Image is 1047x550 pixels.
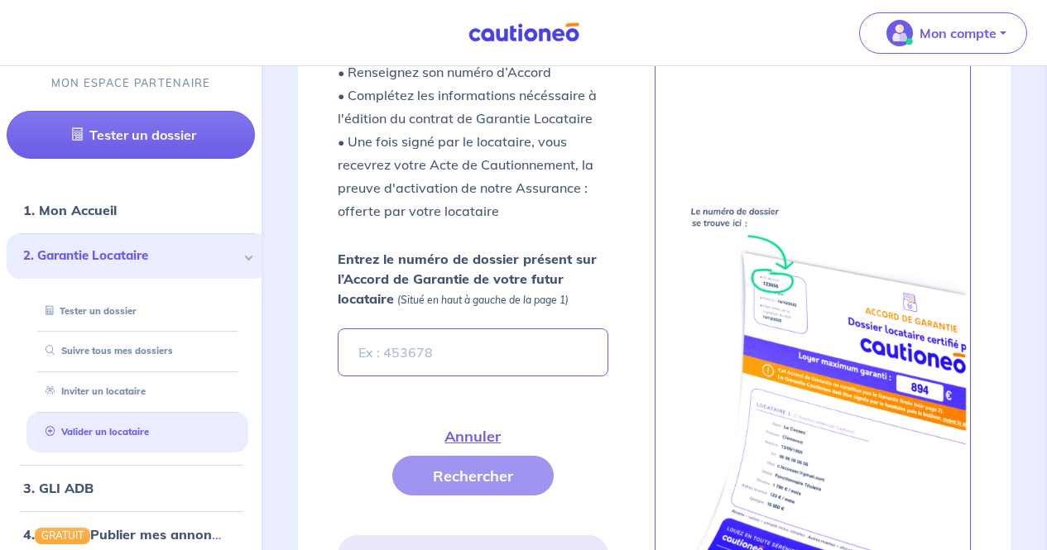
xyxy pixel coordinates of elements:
[26,337,248,365] div: Suivre tous mes dossiers
[7,517,255,550] div: 4.GRATUITPublier mes annonces
[39,345,173,356] a: Suivre tous mes dossiers
[23,202,117,218] a: 1. Mon Accueil
[404,416,541,456] button: Annuler
[7,111,255,159] a: Tester un dossier
[39,426,149,438] a: Valider un locataire
[7,471,255,504] div: 3. GLI ADB
[338,251,597,307] strong: Entrez le numéro de dossier présent sur l’Accord de Garantie de votre futur locataire
[7,233,268,279] div: 2. Garantie Locataire
[23,246,239,265] span: 2. Garantie Locataire
[338,328,608,376] input: Ex : 453678
[7,194,255,227] div: 1. Mon Accueil
[920,23,997,43] p: Mon compte
[39,385,146,397] a: Inviter un locataire
[397,294,569,306] em: (Situé en haut à gauche de la page 1)
[23,525,233,542] a: 4.GRATUITPublier mes annonces
[26,378,248,405] div: Inviter un locataire
[26,297,248,324] div: Tester un dossier
[462,22,586,43] img: Cautioneo
[26,418,248,446] div: Valider un locataire
[51,75,211,91] p: MON ESPACE PARTENAIRE
[23,479,94,495] a: 3. GLI ADB
[39,304,137,316] a: Tester un dossier
[859,12,1027,54] button: illu_account_valid_menu.svgMon compte
[886,20,913,46] img: illu_account_valid_menu.svg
